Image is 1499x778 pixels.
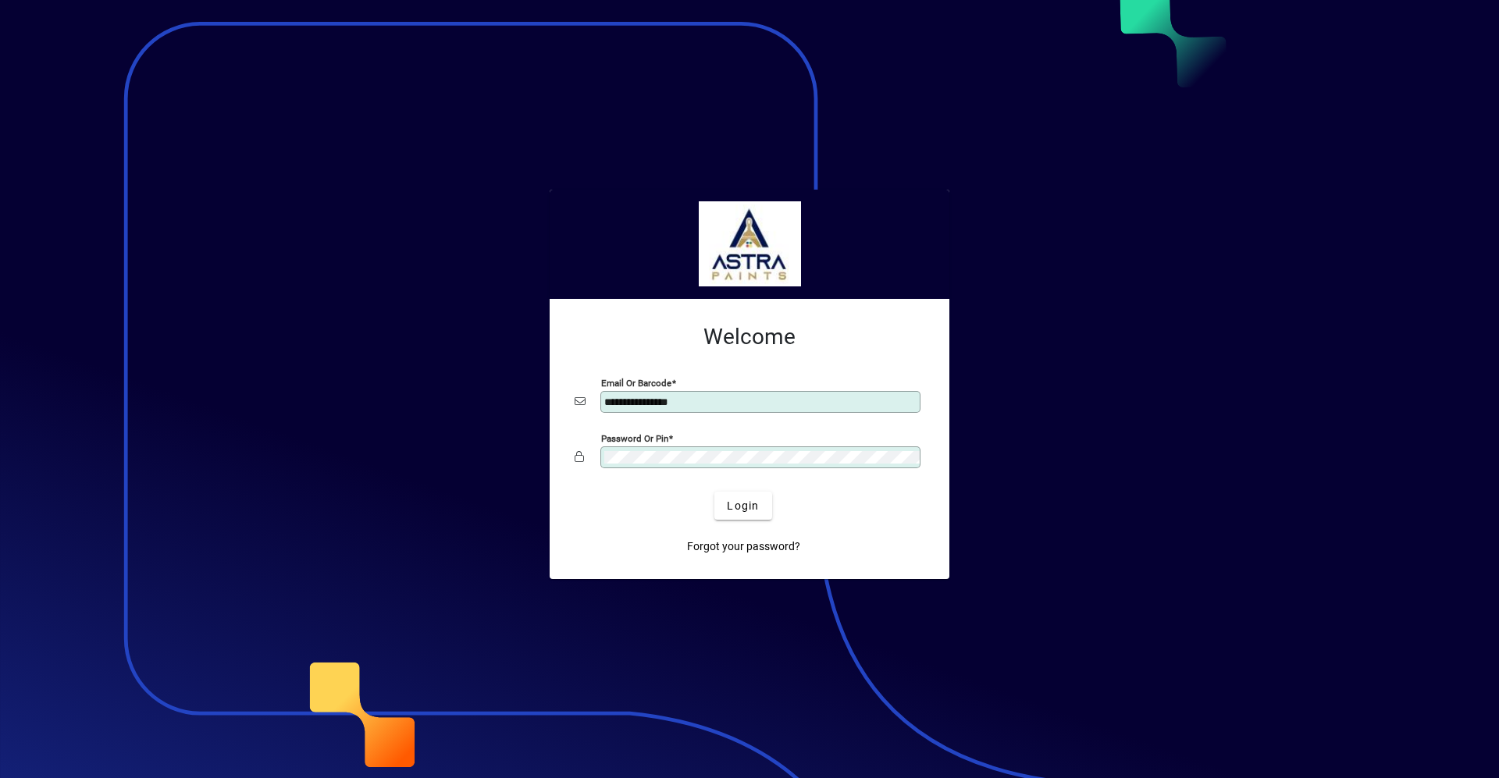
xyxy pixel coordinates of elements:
h2: Welcome [575,324,924,350]
span: Forgot your password? [687,538,800,555]
span: Login [727,498,759,514]
mat-label: Email or Barcode [601,378,671,389]
a: Forgot your password? [681,532,806,560]
mat-label: Password or Pin [601,433,668,444]
button: Login [714,492,771,520]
